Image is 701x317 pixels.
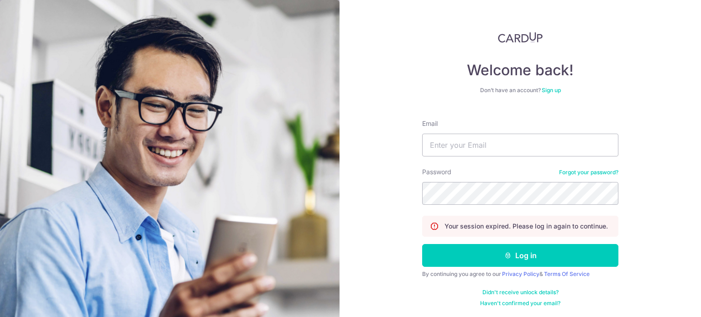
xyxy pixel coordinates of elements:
button: Log in [422,244,618,267]
label: Password [422,167,451,177]
h4: Welcome back! [422,61,618,79]
a: Haven't confirmed your email? [480,300,560,307]
img: CardUp Logo [498,32,543,43]
a: Terms Of Service [544,270,590,277]
div: By continuing you agree to our & [422,270,618,278]
a: Didn't receive unlock details? [482,289,559,296]
input: Enter your Email [422,134,618,156]
p: Your session expired. Please log in again to continue. [445,222,608,231]
a: Forgot your password? [559,169,618,176]
div: Don’t have an account? [422,87,618,94]
label: Email [422,119,438,128]
a: Privacy Policy [502,270,539,277]
a: Sign up [542,87,561,94]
